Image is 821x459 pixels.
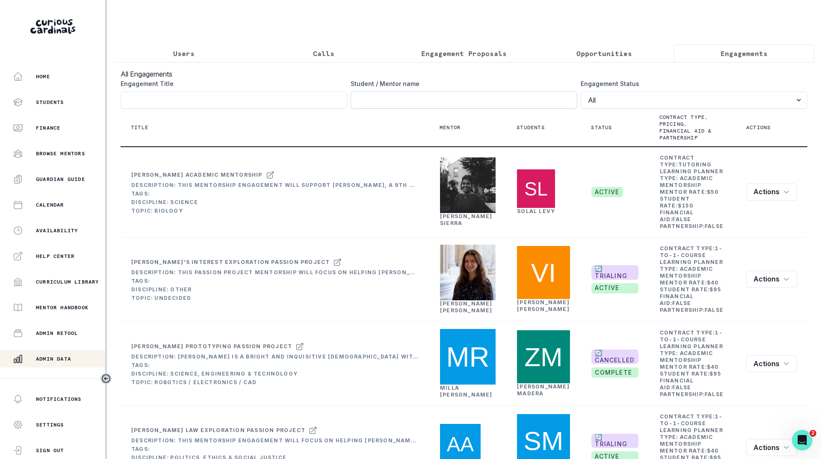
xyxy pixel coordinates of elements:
p: Students [36,99,64,106]
span: active [591,283,638,293]
div: Description: This mentorship engagement will support [PERSON_NAME], a 9th grader, as he transitio... [131,182,419,189]
a: [PERSON_NAME] [PERSON_NAME] [517,299,570,312]
p: Notifications [36,396,82,403]
label: Engagement Status [581,79,802,88]
img: Curious Cardinals Logo [30,19,75,34]
span: 🔄 CANCELLED [591,349,638,364]
div: Discipline: Science [131,199,419,206]
p: Guardian Guide [36,176,85,183]
div: Topic: Robotics / Electronics / CAD [131,379,419,386]
label: Engagement Title [121,79,342,88]
span: active [591,187,623,197]
iframe: Intercom live chat [792,430,812,450]
button: row menu [746,439,797,456]
div: [PERSON_NAME]'s Interest Exploration Passion Project [131,259,330,266]
b: false [672,216,691,222]
b: false [705,223,724,229]
p: Engagement Proposals [421,48,507,59]
p: Calendar [36,201,64,208]
b: $ 40 [707,279,719,286]
p: Opportunities [576,48,632,59]
b: Academic Mentorship [660,434,713,447]
p: Availability [36,227,78,234]
b: $ 50 [707,189,719,195]
p: Settings [36,421,64,428]
p: Home [36,73,50,80]
label: Student / Mentor name [351,79,572,88]
p: Actions [746,124,771,131]
p: Title [131,124,148,131]
p: Mentor [440,124,461,131]
a: [PERSON_NAME] [PERSON_NAME] [440,300,493,314]
div: Description: This Passion Project mentorship will focus on helping [PERSON_NAME], an academically... [131,269,419,276]
button: Toggle sidebar [100,373,112,384]
h3: All Engagements [121,69,807,79]
div: Tags: [131,362,419,369]
div: Tags: [131,446,419,453]
b: $ 150 [678,202,694,209]
button: row menu [746,271,797,288]
b: Academic Mentorship [660,175,713,188]
p: Finance [36,124,60,131]
b: false [672,300,691,306]
p: Help Center [36,253,74,260]
p: Curriculum Library [36,278,99,285]
p: Calls [313,48,334,59]
div: Discipline: Science, Engineering & Technology [131,370,419,377]
div: [PERSON_NAME] Academic Mentorship [131,172,263,178]
p: Sign Out [36,447,64,454]
p: Mentor Handbook [36,304,89,311]
b: 1-to-1-course [660,245,723,258]
a: [PERSON_NAME] Madera [517,383,570,397]
p: Admin Retool [36,330,78,337]
p: Users [173,48,195,59]
a: Solal Levy [517,208,555,214]
b: $ 40 [707,364,719,370]
span: 🔄 TRIALING [591,434,638,448]
p: Admin Data [36,355,71,362]
td: Contract Type: Learning Planner Type: Mentor Rate: Student Rate: Financial Aid: Partnership: [659,329,726,398]
div: [PERSON_NAME] Prototyping Passion Project [131,343,292,350]
a: [PERSON_NAME] Sierra [440,213,493,226]
div: [PERSON_NAME] Law Exploration Passion Project [131,427,305,434]
p: Status [591,124,612,131]
div: Tags: [131,190,419,197]
button: row menu [746,355,797,372]
p: Contract type, pricing, financial aid & partnership [659,114,715,141]
td: Contract Type: Learning Planner Type: Mentor Rate: Student Rate: Financial Aid: Partnership: [659,245,726,314]
div: Description: [PERSON_NAME] is a bright and inquisitive [DEMOGRAPHIC_DATA] with a passion for mech... [131,353,419,360]
div: Discipline: Other [131,286,419,293]
div: Topic: Undecided [131,295,419,302]
b: tutoring [678,161,712,168]
b: $ 95 [709,370,721,377]
b: false [705,391,724,397]
b: 1-to-1-course [660,413,723,426]
div: Topic: Biology [131,207,419,214]
div: Tags: [131,278,419,284]
p: Engagements [721,48,768,59]
b: false [672,384,691,391]
span: 🔄 TRIALING [591,265,638,280]
b: $ 40 [707,447,719,454]
b: false [705,307,724,313]
b: Academic Mentorship [660,266,713,279]
button: row menu [746,184,797,201]
span: 2 [809,430,816,437]
b: 1-to-1-course [660,329,723,343]
span: complete [591,367,638,378]
b: $ 95 [709,286,721,293]
p: Browse Mentors [36,150,85,157]
p: Students [517,124,545,131]
a: Milla [PERSON_NAME] [440,385,493,398]
b: Academic Mentorship [660,350,713,363]
div: Description: This mentorship engagement will focus on helping [PERSON_NAME] explore various pathw... [131,437,419,444]
td: Contract Type: Learning Planner Type: Mentor Rate: Student Rate: Financial Aid: Partnership: [659,154,726,230]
